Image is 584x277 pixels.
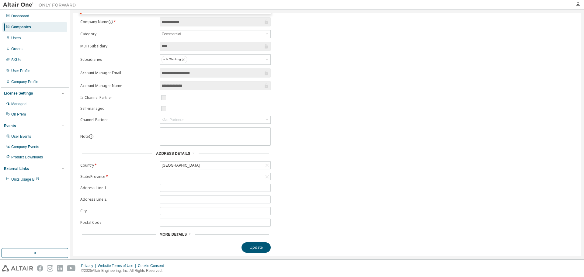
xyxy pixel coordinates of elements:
img: facebook.svg [37,265,43,272]
label: City [80,209,156,213]
div: On Prem [11,112,26,117]
div: User Profile [11,68,30,73]
div: Cookie Consent [138,263,167,268]
div: License Settings [4,91,33,96]
label: Category [80,32,156,36]
img: instagram.svg [47,265,53,272]
div: [GEOGRAPHIC_DATA] [161,162,200,169]
label: Self-managed [80,106,156,111]
div: Commercial [160,30,270,38]
div: solidThinking [160,55,270,64]
div: Companies [11,25,31,29]
div: Events [4,123,16,128]
div: External Links [4,166,29,171]
span: Address Details [156,151,190,156]
img: altair_logo.svg [2,265,33,272]
span: Units Usage BI [11,177,39,182]
div: Privacy [81,263,98,268]
label: Company Name [80,19,156,24]
label: Channel Partner [80,117,156,122]
div: [GEOGRAPHIC_DATA] [160,162,270,169]
img: linkedin.svg [57,265,63,272]
div: Product Downloads [11,155,43,160]
div: SKUs [11,57,21,62]
label: Subsidiaries [80,57,156,62]
label: Country [80,163,156,168]
img: youtube.svg [67,265,76,272]
label: MDH Subsidary [80,44,156,49]
img: Altair One [3,2,79,8]
div: Dashboard [11,14,29,19]
div: Commercial [161,31,182,37]
div: solidThinking [162,56,187,63]
span: More Details [159,232,187,237]
p: © 2025 Altair Engineering, Inc. All Rights Reserved. [81,268,168,273]
label: Note [80,134,89,139]
div: Company Events [11,144,39,149]
button: Update [242,242,271,253]
label: Account Manager Name [80,83,156,88]
label: Address Line 2 [80,197,156,202]
div: Orders [11,47,23,51]
label: Postal Code [80,220,156,225]
label: Account Manager Email [80,71,156,75]
label: Address Line 1 [80,185,156,190]
div: Users [11,36,21,40]
div: <No Partner> [162,117,183,122]
div: <No Partner> [160,116,270,123]
div: Managed [11,102,26,106]
button: information [89,134,94,139]
label: State/Province [80,174,156,179]
div: Company Profile [11,79,38,84]
div: Website Terms of Use [98,263,138,268]
button: information [108,19,113,24]
div: User Events [11,134,31,139]
label: Is Channel Partner [80,95,156,100]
